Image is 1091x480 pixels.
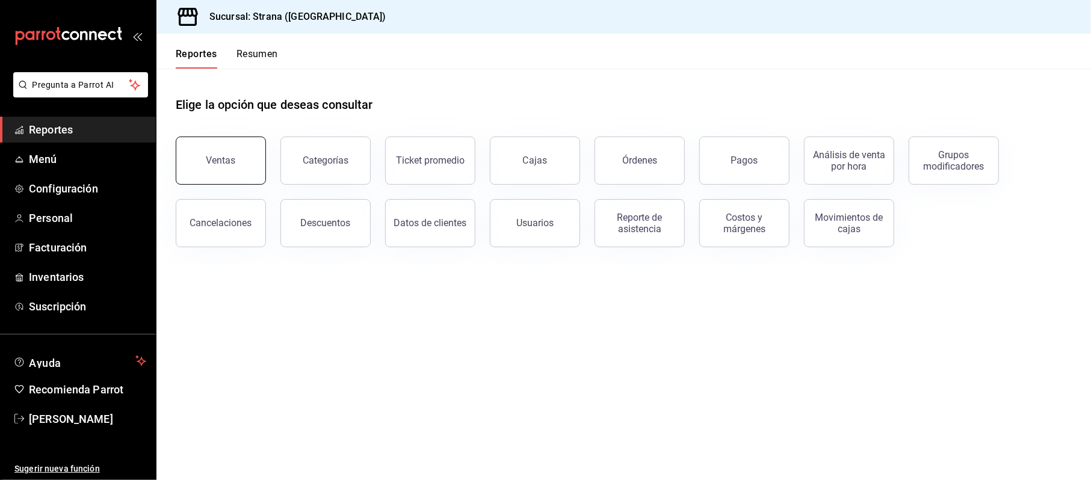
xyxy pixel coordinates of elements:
[804,137,894,185] button: Análisis de venta por hora
[812,212,886,235] div: Movimientos de cajas
[29,210,146,226] span: Personal
[13,72,148,97] button: Pregunta a Parrot AI
[602,212,677,235] div: Reporte de asistencia
[396,155,465,166] div: Ticket promedio
[490,199,580,247] button: Usuarios
[385,199,475,247] button: Datos de clientes
[280,137,371,185] button: Categorías
[523,153,548,168] div: Cajas
[595,137,685,185] button: Órdenes
[14,463,146,475] span: Sugerir nueva función
[206,155,236,166] div: Ventas
[200,10,386,24] h3: Sucursal: Strana ([GEOGRAPHIC_DATA])
[29,269,146,285] span: Inventarios
[622,155,657,166] div: Órdenes
[236,48,278,69] button: Resumen
[32,79,129,91] span: Pregunta a Parrot AI
[29,411,146,427] span: [PERSON_NAME]
[909,137,999,185] button: Grupos modificadores
[490,137,580,185] a: Cajas
[280,199,371,247] button: Descuentos
[301,217,351,229] div: Descuentos
[190,217,252,229] div: Cancelaciones
[699,199,790,247] button: Costos y márgenes
[29,122,146,138] span: Reportes
[303,155,348,166] div: Categorías
[29,354,131,368] span: Ayuda
[176,48,278,69] div: navigation tabs
[707,212,782,235] div: Costos y márgenes
[385,137,475,185] button: Ticket promedio
[916,149,991,172] div: Grupos modificadores
[132,31,142,41] button: open_drawer_menu
[29,298,146,315] span: Suscripción
[176,48,217,69] button: Reportes
[699,137,790,185] button: Pagos
[516,217,554,229] div: Usuarios
[812,149,886,172] div: Análisis de venta por hora
[29,381,146,398] span: Recomienda Parrot
[29,151,146,167] span: Menú
[29,180,146,197] span: Configuración
[394,217,467,229] div: Datos de clientes
[176,96,373,114] h1: Elige la opción que deseas consultar
[731,155,758,166] div: Pagos
[176,199,266,247] button: Cancelaciones
[29,239,146,256] span: Facturación
[595,199,685,247] button: Reporte de asistencia
[176,137,266,185] button: Ventas
[804,199,894,247] button: Movimientos de cajas
[8,87,148,100] a: Pregunta a Parrot AI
